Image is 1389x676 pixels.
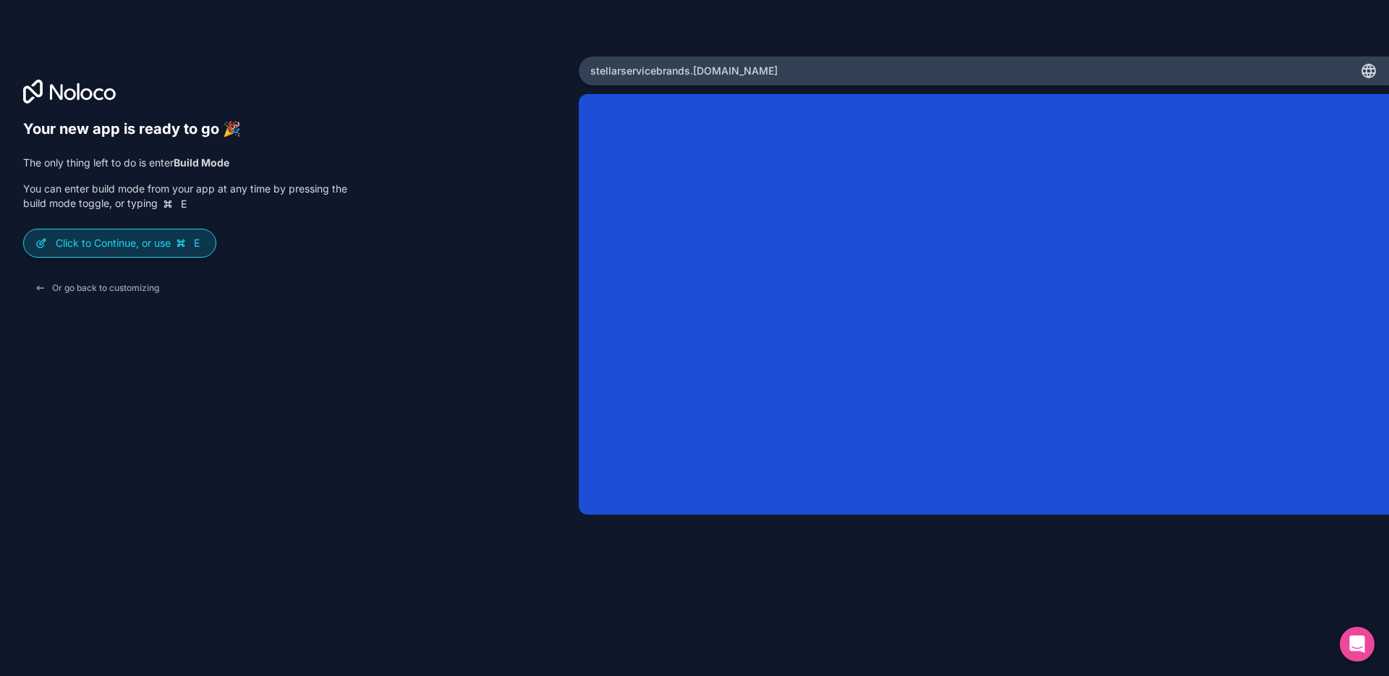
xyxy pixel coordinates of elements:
span: E [191,237,203,249]
p: You can enter build mode from your app at any time by pressing the build mode toggle, or typing [23,182,347,211]
div: Open Intercom Messenger [1340,627,1375,662]
p: The only thing left to do is enter [23,156,347,170]
span: E [178,198,190,210]
button: Or go back to customizing [23,275,171,301]
span: stellarservicebrands .[DOMAIN_NAME] [590,64,778,78]
h6: Your new app is ready to go 🎉 [23,120,347,138]
iframe: App Preview [579,94,1389,515]
strong: Build Mode [174,156,229,169]
p: Click to Continue, or use [56,236,204,250]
